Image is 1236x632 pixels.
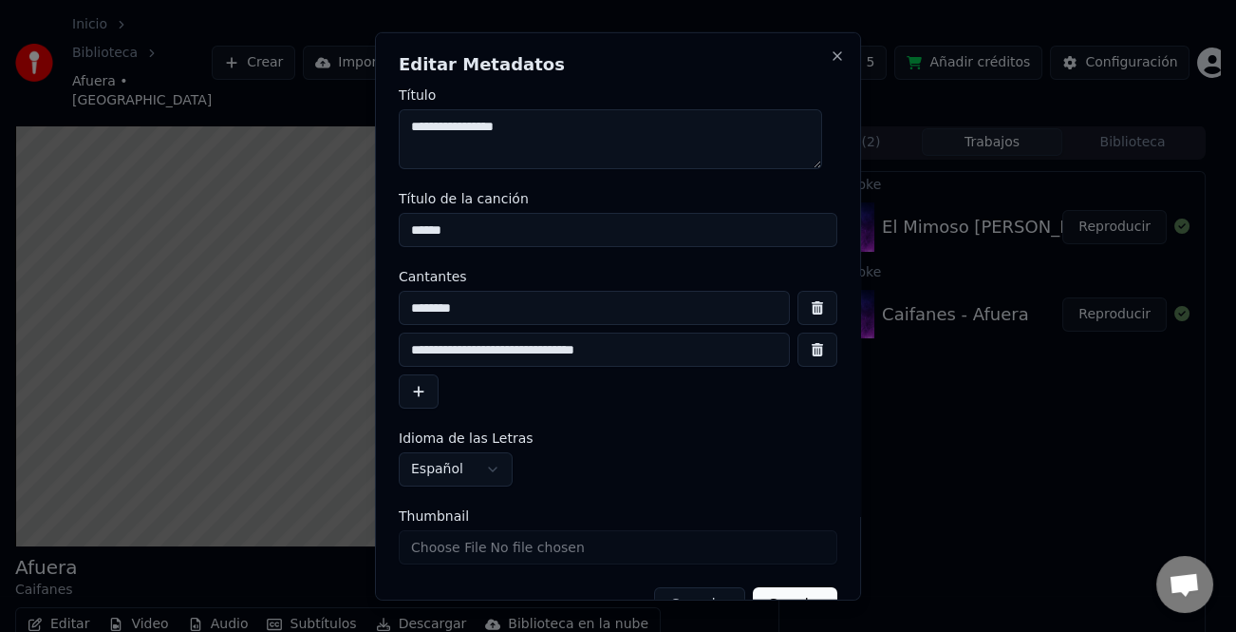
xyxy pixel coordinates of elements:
[399,509,469,523] span: Thumbnail
[654,587,745,622] button: Cancelar
[399,270,837,283] label: Cantantes
[753,587,837,622] button: Guardar
[399,87,837,101] label: Título
[399,55,837,72] h2: Editar Metadatos
[399,431,534,445] span: Idioma de las Letras
[399,192,837,205] label: Título de la canción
